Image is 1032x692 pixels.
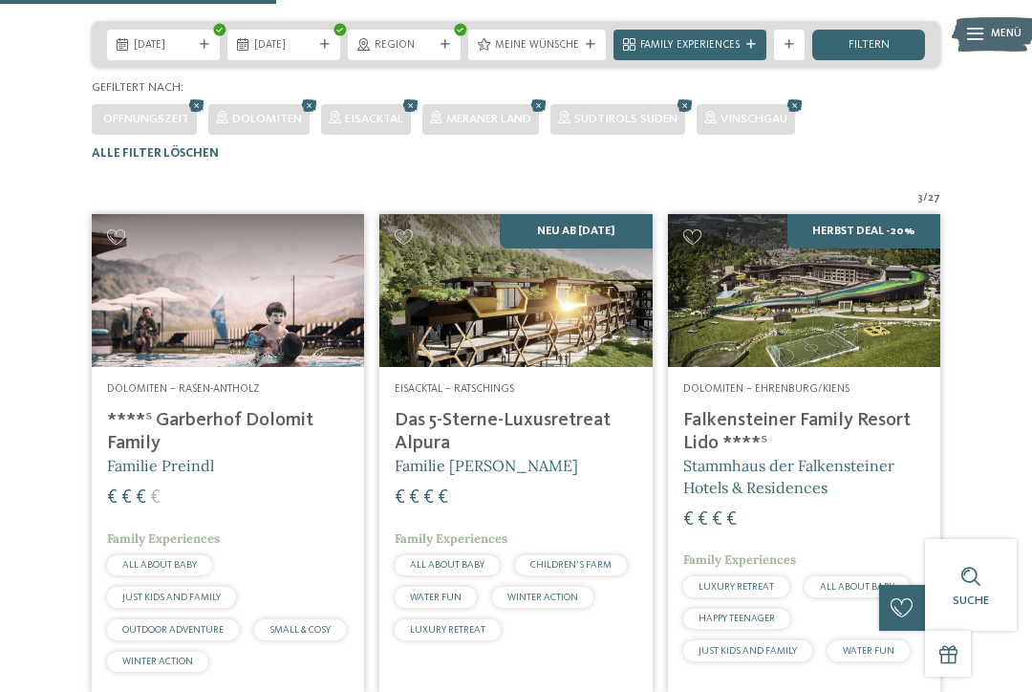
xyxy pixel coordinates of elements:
span: Alle Filter löschen [92,147,219,160]
span: € [423,488,434,508]
span: Eisacktal [345,113,403,125]
img: Familienhotels gesucht? Hier findet ihr die besten! [668,214,940,367]
span: ALL ABOUT BABY [820,582,894,592]
span: € [150,488,161,508]
span: Dolomiten – Rasen-Antholz [107,383,260,395]
span: ALL ABOUT BABY [122,560,197,570]
h4: Das 5-Sterne-Luxusretreat Alpura [395,409,636,455]
span: WINTER ACTION [122,657,193,666]
h4: ****ˢ Garberhof Dolomit Family [107,409,349,455]
span: HAPPY TEENAGER [699,614,775,623]
span: € [726,510,737,530]
span: € [683,510,694,530]
span: Familie [PERSON_NAME] [395,456,578,475]
span: Öffnungszeit [103,113,189,125]
span: JUST KIDS AND FAMILY [699,646,797,656]
span: € [121,488,132,508]
img: Familienhotels gesucht? Hier findet ihr die besten! [379,214,652,367]
span: LUXURY RETREAT [410,625,485,635]
span: Familie Preindl [107,456,214,475]
span: 27 [928,191,940,206]
span: Stammhaus der Falkensteiner Hotels & Residences [683,456,894,496]
span: SMALL & COSY [269,625,331,635]
span: € [395,488,405,508]
h4: Falkensteiner Family Resort Lido ****ˢ [683,409,925,455]
img: Familienhotels gesucht? Hier findet ihr die besten! [92,214,364,367]
span: [DATE] [134,38,193,54]
span: CHILDREN’S FARM [530,560,612,570]
span: LUXURY RETREAT [699,582,774,592]
span: € [438,488,448,508]
span: filtern [849,39,890,52]
span: Meraner Land [446,113,531,125]
span: ALL ABOUT BABY [410,560,484,570]
span: € [107,488,118,508]
span: Dolomiten – Ehrenburg/Kiens [683,383,849,395]
span: Gefiltert nach: [92,81,183,94]
span: 3 [917,191,923,206]
span: Südtirols Süden [574,113,677,125]
span: Eisacktal – Ratschings [395,383,514,395]
span: Family Experiences [640,38,740,54]
span: [DATE] [254,38,313,54]
span: € [409,488,419,508]
span: Meine Wünsche [495,38,579,54]
span: Dolomiten [232,113,302,125]
span: WATER FUN [410,593,462,602]
span: Family Experiences [107,530,220,547]
span: WATER FUN [843,646,894,656]
span: Vinschgau [720,113,787,125]
span: Suche [953,595,989,607]
span: / [923,191,928,206]
span: JUST KIDS AND FAMILY [122,593,221,602]
span: Family Experiences [395,530,507,547]
span: WINTER ACTION [507,593,578,602]
span: € [698,510,708,530]
span: Family Experiences [683,551,796,568]
span: € [712,510,722,530]
span: € [136,488,146,508]
span: Region [375,38,434,54]
span: OUTDOOR ADVENTURE [122,625,224,635]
